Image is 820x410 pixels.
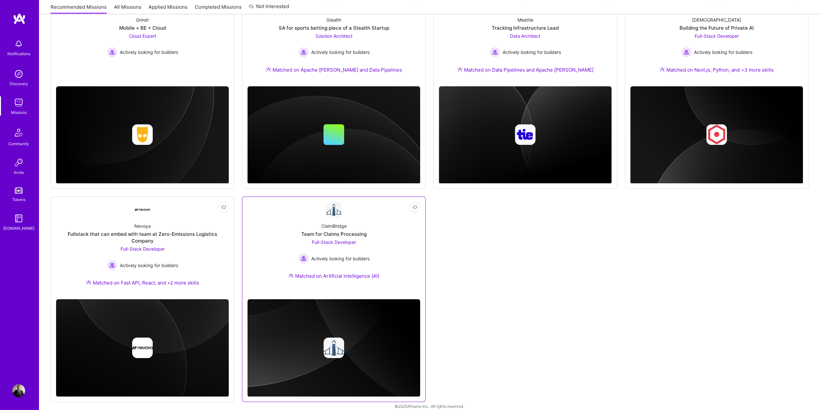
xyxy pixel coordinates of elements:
[11,125,26,140] img: Community
[11,109,27,116] div: Missions
[457,66,593,73] div: Matched on Data Pipelines and Apache [PERSON_NAME]
[503,49,561,55] span: Actively looking for builders
[3,225,34,232] div: [DOMAIN_NAME]
[681,47,691,57] img: Actively looking for builders
[660,66,774,73] div: Matched on Next.js, Python, and +3 more skills
[510,33,540,39] span: Data Architect
[326,202,342,217] img: Company Logo
[51,4,107,14] a: Recommended Missions
[7,50,30,57] div: Notifications
[706,124,727,145] img: Company logo
[279,25,389,31] div: SA for sports betting piece of a Stealth Startup
[56,299,229,397] img: cover
[247,86,420,184] img: cover
[517,16,533,23] div: Meettie
[221,205,226,210] i: icon EyeClosed
[247,202,420,294] a: Company LogoClaimBridgeTeam for Claims ProcessingFull-Stack Developer Actively looking for builde...
[288,273,294,278] img: Ateam Purple Icon
[323,337,344,358] img: Company logo
[132,337,153,358] img: Company logo
[134,223,151,229] div: Nevoya
[13,13,26,25] img: logo
[132,124,153,145] img: Company logo
[12,212,25,225] img: guide book
[492,25,559,31] div: Tracking Infrastructure Lead
[321,223,347,229] div: ClaimBridge
[195,4,242,14] a: Completed Missions
[660,67,665,72] img: Ateam Purple Icon
[119,25,166,31] div: Mobile + BE + Cloud
[312,239,356,245] span: Full-Stack Developer
[311,49,370,55] span: Actively looking for builders
[412,205,418,210] i: icon EyeClosed
[12,37,25,50] img: bell
[10,80,28,87] div: Discovery
[298,253,309,264] img: Actively looking for builders
[311,255,370,262] span: Actively looking for builders
[680,25,754,31] div: Building the Future of Private AI
[266,67,271,72] img: Ateam Purple Icon
[107,47,117,57] img: Actively looking for builders
[114,4,141,14] a: All Missions
[288,273,379,279] div: Matched on Artificial Intelligence (AI)
[266,66,402,73] div: Matched on Apache [PERSON_NAME] and Data Pipelines
[326,16,341,23] div: Stealth
[298,47,309,57] img: Actively looking for builders
[515,124,535,145] img: Company logo
[11,384,27,397] a: User Avatar
[249,3,289,14] a: Not Interested
[136,16,149,23] div: Grindr
[149,4,188,14] a: Applied Missions
[129,33,156,39] span: Cloud Expert
[107,260,117,270] img: Actively looking for builders
[490,47,500,57] img: Actively looking for builders
[135,202,150,217] img: Company Logo
[121,246,165,252] span: Full-Stack Developer
[695,33,739,39] span: Full-Stack Developer
[56,202,229,294] a: Company LogoNevoyaFullstack that can embed with team at Zero-Emissions Logistics CompanyFull-Stac...
[12,196,25,203] div: Tokens
[86,279,199,286] div: Matched on Fast API, React, and +2 more skills
[12,384,25,397] img: User Avatar
[630,86,803,184] img: cover
[15,187,23,194] img: tokens
[247,299,420,397] img: cover
[301,231,367,237] div: Team for Claims Processing
[439,86,612,184] img: cover
[12,67,25,80] img: discovery
[14,169,24,176] div: Invite
[56,86,229,184] img: cover
[692,16,741,23] div: [DEMOGRAPHIC_DATA]
[694,49,752,55] span: Actively looking for builders
[8,140,29,147] div: Community
[86,280,91,285] img: Ateam Purple Icon
[120,262,178,269] span: Actively looking for builders
[56,231,229,244] div: Fullstack that can embed with team at Zero-Emissions Logistics Company
[315,33,352,39] span: Solution Architect
[457,67,462,72] img: Ateam Purple Icon
[12,156,25,169] img: Invite
[120,49,178,55] span: Actively looking for builders
[12,96,25,109] img: teamwork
